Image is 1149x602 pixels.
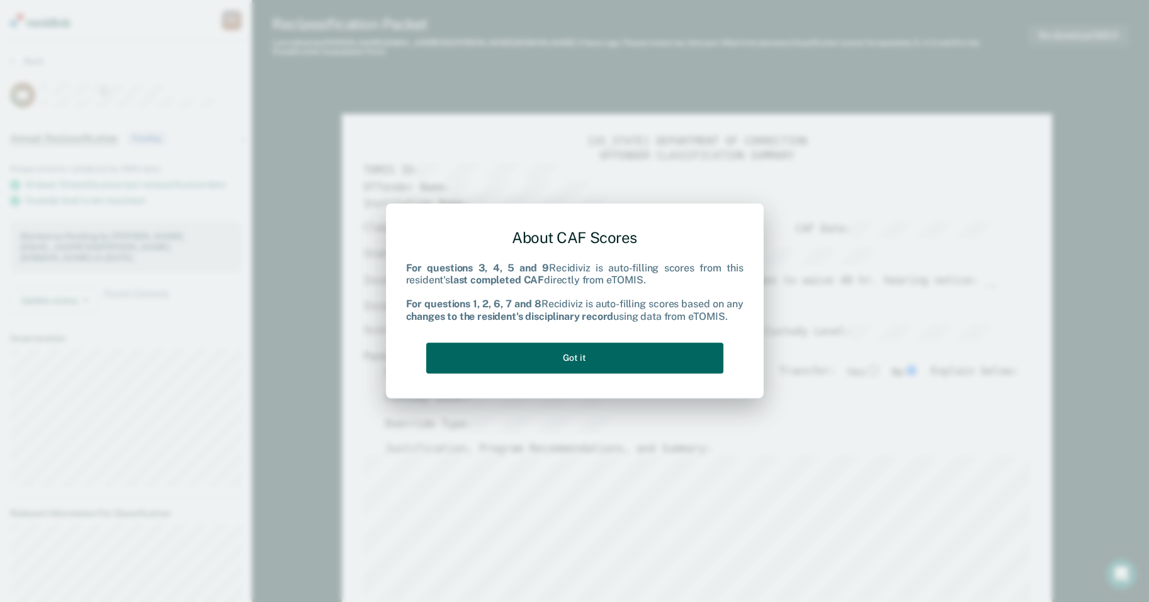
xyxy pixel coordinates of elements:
[406,310,614,322] b: changes to the resident's disciplinary record
[406,219,744,257] div: About CAF Scores
[406,262,550,274] b: For questions 3, 4, 5 and 9
[406,298,541,310] b: For questions 1, 2, 6, 7 and 8
[426,343,723,373] button: Got it
[450,274,544,286] b: last completed CAF
[406,262,744,322] div: Recidiviz is auto-filling scores from this resident's directly from eTOMIS. Recidiviz is auto-fil...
